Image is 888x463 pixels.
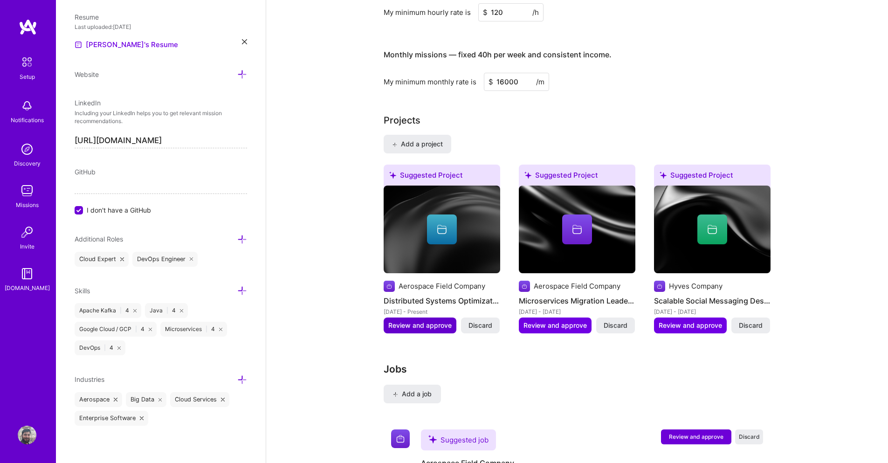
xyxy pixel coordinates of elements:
[384,113,420,127] div: Add projects you've worked on
[654,318,727,333] button: Review and approve
[5,283,50,293] div: [DOMAIN_NAME]
[389,172,396,179] i: icon SuggestedTeams
[384,281,395,292] img: Company logo
[75,39,178,50] a: [PERSON_NAME]'s Resume
[75,70,99,78] span: Website
[19,19,37,35] img: logo
[75,252,129,267] div: Cloud Expert
[519,186,635,273] img: cover
[384,363,771,375] h3: Jobs
[654,186,771,273] img: cover
[17,52,37,72] img: setup
[117,346,121,350] i: icon Close
[20,242,34,251] div: Invite
[75,322,157,337] div: Google Cloud / GCP 4
[392,139,443,149] span: Add a project
[75,41,82,48] img: Resume
[190,257,193,261] i: icon Close
[384,186,500,273] img: cover
[393,389,432,399] span: Add a job
[399,281,485,291] div: Aerospace Field Company
[75,392,122,407] div: Aerospace
[18,264,36,283] img: guide book
[654,295,771,307] h4: Scalable Social Messaging Design
[206,325,207,333] span: |
[75,22,247,32] div: Last uploaded: [DATE]
[158,398,162,401] i: icon Close
[384,385,441,403] button: Add a job
[468,321,492,330] span: Discard
[126,392,167,407] div: Big Data
[140,416,144,420] i: icon Close
[11,115,44,125] div: Notifications
[661,429,731,444] button: Review and approve
[133,309,137,312] i: icon Close
[15,426,39,444] a: User Avatar
[219,328,222,331] i: icon Close
[384,165,500,189] div: Suggested Project
[391,429,410,448] img: Company logo
[75,375,104,383] span: Industries
[75,99,101,107] span: LinkedIn
[524,172,531,179] i: icon SuggestedTeams
[149,328,152,331] i: icon Close
[484,73,549,91] input: XXX
[739,433,760,441] span: Discard
[519,318,592,333] button: Review and approve
[75,340,125,355] div: DevOps 4
[489,77,493,87] span: $
[132,252,198,267] div: DevOps Engineer
[120,307,122,314] span: |
[519,165,635,189] div: Suggested Project
[18,181,36,200] img: teamwork
[384,77,476,87] div: My minimum monthly rate is
[135,325,137,333] span: |
[384,113,420,127] div: Projects
[384,307,500,317] div: [DATE] - Present
[519,281,530,292] img: Company logo
[18,97,36,115] img: bell
[669,281,723,291] div: Hyves Company
[421,429,496,450] div: Suggested job
[18,140,36,159] img: discovery
[242,39,247,44] i: icon Close
[16,200,39,210] div: Missions
[114,398,117,401] i: icon Close
[87,205,151,215] span: I don't have a GitHub
[478,3,544,21] input: XXX
[731,318,770,333] button: Discard
[659,321,722,330] span: Review and approve
[536,77,544,87] span: /m
[75,303,141,318] div: Apache Kafka 4
[654,307,771,317] div: [DATE] - [DATE]
[384,135,451,153] button: Add a project
[170,392,229,407] div: Cloud Services
[735,429,763,444] button: Discard
[18,223,36,242] img: Invite
[739,321,763,330] span: Discard
[145,303,188,318] div: Java 4
[519,295,635,307] h4: Microservices Migration Leadership
[75,411,148,426] div: Enterprise Software
[428,435,437,443] i: icon SuggestedTeams
[523,321,587,330] span: Review and approve
[596,318,635,333] button: Discard
[384,50,612,59] h4: Monthly missions — fixed 40h per week and consistent income.
[669,433,723,441] span: Review and approve
[75,235,123,243] span: Additional Roles
[384,318,456,333] button: Review and approve
[660,172,667,179] i: icon SuggestedTeams
[654,281,665,292] img: Company logo
[483,7,488,17] span: $
[393,392,398,397] i: icon PlusBlack
[532,7,539,17] span: /h
[14,159,41,168] div: Discovery
[654,165,771,189] div: Suggested Project
[384,7,471,17] div: My minimum hourly rate is
[180,309,183,312] i: icon Close
[221,398,225,401] i: icon Close
[166,307,168,314] span: |
[160,322,227,337] div: Microservices 4
[75,168,96,176] span: GitHub
[392,142,397,147] i: icon PlusBlack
